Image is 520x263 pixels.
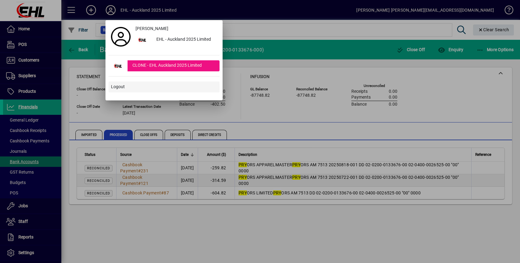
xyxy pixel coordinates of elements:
[109,60,220,71] button: CLONE - EHL Auckland 2025 Limited
[128,60,220,71] div: CLONE - EHL Auckland 2025 Limited
[133,23,220,34] a: [PERSON_NAME]
[133,34,220,45] button: EHL - Auckland 2025 Limited
[109,31,133,42] a: Profile
[151,34,220,45] div: EHL - Auckland 2025 Limited
[111,84,125,90] span: Logout
[109,81,220,92] button: Logout
[136,25,168,32] span: [PERSON_NAME]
